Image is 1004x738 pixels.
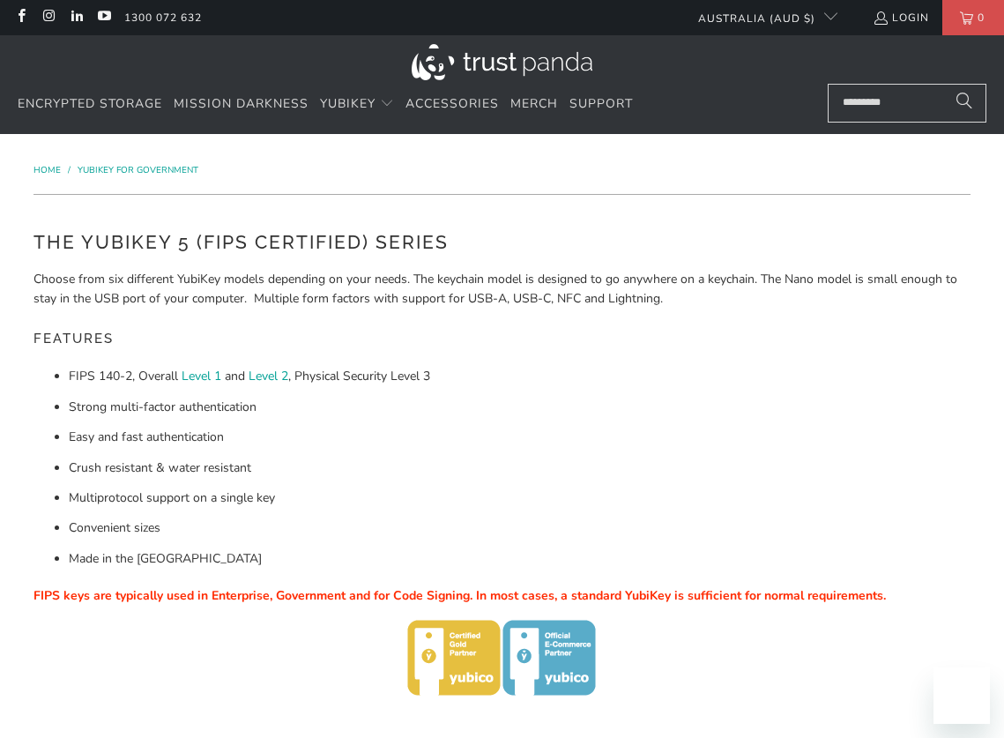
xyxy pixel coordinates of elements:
input: Search... [828,84,986,123]
a: Trust Panda Australia on LinkedIn [69,11,84,25]
a: Trust Panda Australia on Facebook [13,11,28,25]
button: Search [942,84,986,123]
a: Trust Panda Australia on YouTube [96,11,111,25]
span: Mission Darkness [174,95,309,112]
a: Support [569,84,633,125]
span: Merch [510,95,558,112]
span: Home [33,164,61,176]
span: YubiKey [320,95,376,112]
h5: Features [33,323,970,355]
a: Level 2 [249,368,288,384]
span: Accessories [405,95,499,112]
summary: YubiKey [320,84,394,125]
li: Made in the [GEOGRAPHIC_DATA] [69,549,970,569]
span: FIPS keys are typically used in Enterprise, Government and for Code Signing. In most cases, a sta... [33,587,886,604]
span: Encrypted Storage [18,95,162,112]
a: YubiKey for Government [78,164,198,176]
li: Convenient sizes [69,518,970,538]
li: Easy and fast authentication [69,428,970,447]
span: Support [569,95,633,112]
a: Trust Panda Australia on Instagram [41,11,56,25]
nav: Translation missing: en.navigation.header.main_nav [18,84,633,125]
iframe: Button to launch messaging window [933,667,990,724]
a: Home [33,164,63,176]
img: Trust Panda Australia [412,44,592,80]
li: FIPS 140-2, Overall and , Physical Security Level 3 [69,367,970,386]
li: Crush resistant & water resistant [69,458,970,478]
p: Choose from six different YubiKey models depending on your needs. The keychain model is designed ... [33,270,970,309]
li: Strong multi-factor authentication [69,398,970,417]
a: 1300 072 632 [124,8,202,27]
a: Accessories [405,84,499,125]
li: Multiprotocol support on a single key [69,488,970,508]
h2: The YubiKey 5 (FIPS Certified) Series [33,228,970,257]
a: Mission Darkness [174,84,309,125]
a: Level 1 [182,368,221,384]
a: Merch [510,84,558,125]
a: Encrypted Storage [18,84,162,125]
a: Login [873,8,929,27]
span: / [68,164,71,176]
